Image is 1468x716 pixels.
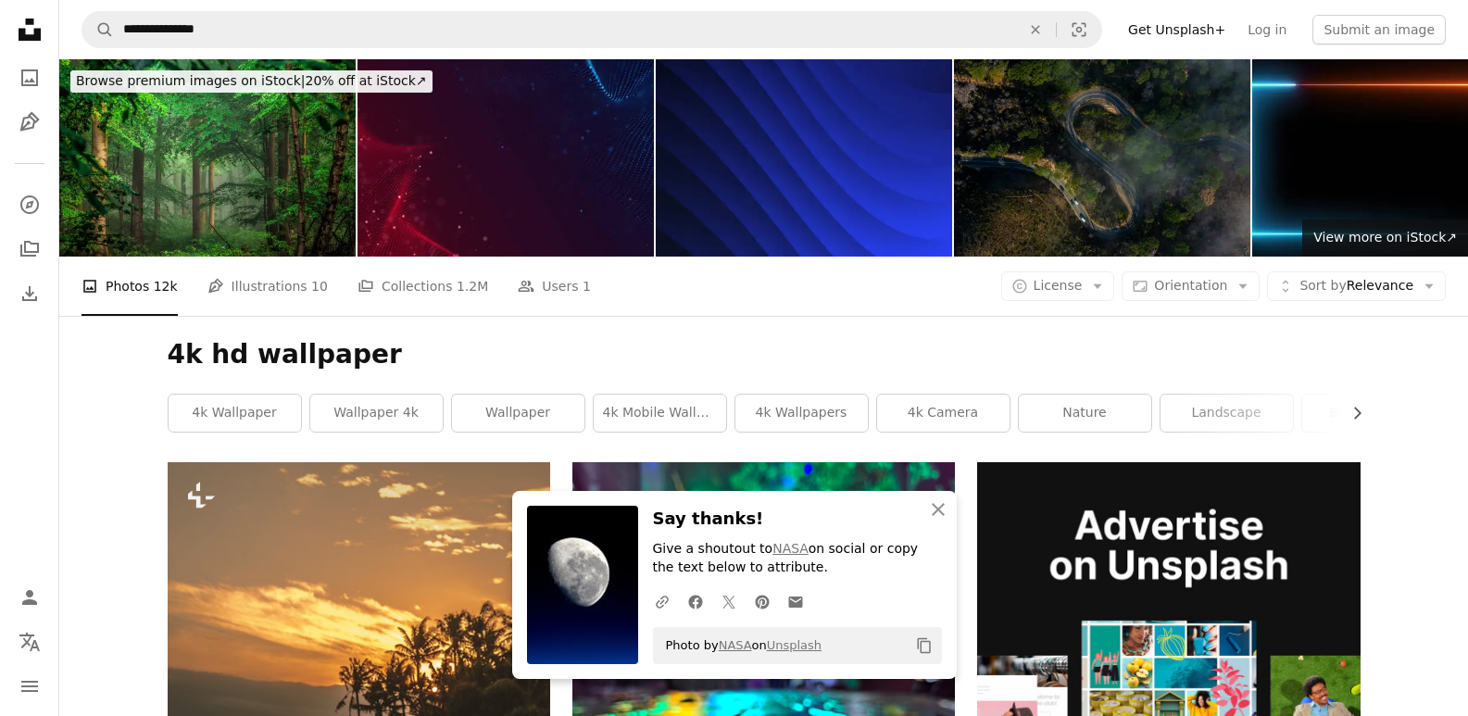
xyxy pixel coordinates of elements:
a: Share on Facebook [679,583,712,620]
a: Get Unsplash+ [1117,15,1236,44]
img: Copy Space-4K Soft wave background - Loopable [358,59,654,257]
a: Unsplash [767,638,822,652]
a: wallpaper [452,395,584,432]
button: Submit an image [1312,15,1446,44]
button: Clear [1015,12,1056,47]
span: Browse premium images on iStock | [76,73,305,88]
a: 4k camera [877,395,1010,432]
span: 10 [311,276,328,296]
span: View more on iStock ↗ [1313,230,1457,245]
span: Sort by [1299,278,1346,293]
button: Language [11,623,48,660]
button: License [1001,271,1115,301]
a: nature [1019,395,1151,432]
a: Illustrations [11,104,48,141]
a: Log in [1236,15,1298,44]
a: 4k mobile wallpaper [594,395,726,432]
a: Illustrations 10 [207,257,328,316]
a: Share on Twitter [712,583,746,620]
img: High angle shot of cars travelling on a road through a mountainous area [954,59,1250,257]
a: Share over email [779,583,812,620]
a: wallpaper 4k [310,395,443,432]
h1: 4k hd wallpaper [168,338,1361,371]
a: NASA [719,638,752,652]
a: Browse premium images on iStock|20% off at iStock↗ [59,59,444,104]
span: Photo by on [657,631,822,660]
a: Collections [11,231,48,268]
span: 20% off at iStock ↗ [76,73,427,88]
a: Explore [11,186,48,223]
p: Give a shoutout to on social or copy the text below to attribute. [653,540,942,577]
button: scroll list to the right [1340,395,1361,432]
button: Copy to clipboard [909,630,940,661]
a: landscape [1161,395,1293,432]
a: Photos [11,59,48,96]
button: Orientation [1122,271,1260,301]
a: Collections 1.2M [358,257,488,316]
a: 4k wallpaper [169,395,301,432]
button: Visual search [1057,12,1101,47]
button: Search Unsplash [82,12,114,47]
a: background [1302,395,1435,432]
span: 1.2M [457,276,488,296]
button: Menu [11,668,48,705]
a: NASA [772,541,809,556]
a: View more on iStock↗ [1302,220,1468,257]
a: 4k wallpapers [735,395,868,432]
a: Users 1 [518,257,591,316]
a: Download History [11,275,48,312]
h3: Say thanks! [653,506,942,533]
img: Abstract black-blue gradient lines: Thick flowing plastic stripes in a digitally animated 2D grap... [656,59,952,257]
form: Find visuals sitewide [82,11,1102,48]
button: Sort byRelevance [1267,271,1446,301]
a: Log in / Sign up [11,579,48,616]
a: Share on Pinterest [746,583,779,620]
span: License [1034,278,1083,293]
span: Relevance [1299,277,1413,295]
span: Orientation [1154,278,1227,293]
span: 1 [583,276,591,296]
img: Jungle HD Wallpaper [59,59,356,257]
